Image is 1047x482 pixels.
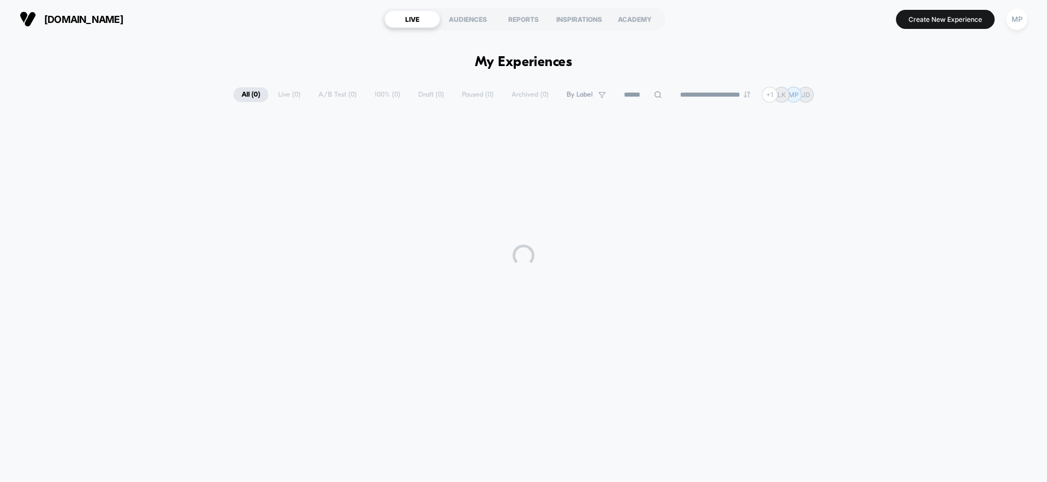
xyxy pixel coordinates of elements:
[778,91,786,99] p: LK
[744,91,750,98] img: end
[551,10,607,28] div: INSPIRATIONS
[762,87,778,103] div: + 1
[384,10,440,28] div: LIVE
[802,91,810,99] p: JD
[475,55,573,70] h1: My Experiences
[567,91,593,99] span: By Label
[16,10,127,28] button: [DOMAIN_NAME]
[607,10,663,28] div: ACADEMY
[1003,8,1031,31] button: MP
[233,87,268,102] span: All ( 0 )
[1006,9,1027,30] div: MP
[896,10,995,29] button: Create New Experience
[44,14,123,25] span: [DOMAIN_NAME]
[20,11,36,27] img: Visually logo
[789,91,799,99] p: MP
[440,10,496,28] div: AUDIENCES
[496,10,551,28] div: REPORTS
